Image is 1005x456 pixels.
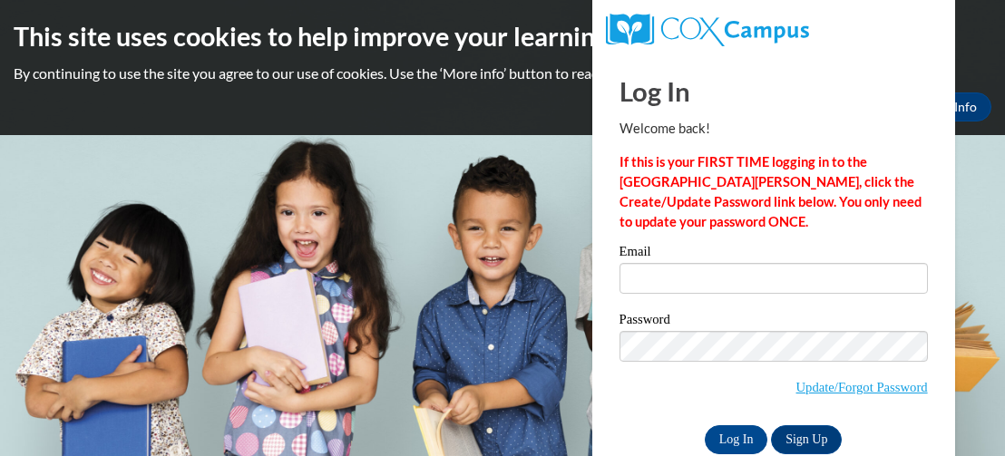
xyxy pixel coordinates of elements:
p: Welcome back! [620,119,928,139]
h1: Log In [620,73,928,110]
input: Log In [705,425,768,454]
label: Email [620,245,928,263]
p: By continuing to use the site you agree to our use of cookies. Use the ‘More info’ button to read... [14,63,991,83]
img: COX Campus [606,14,809,46]
a: Sign Up [771,425,842,454]
a: Update/Forgot Password [796,380,928,394]
label: Password [620,313,928,331]
strong: If this is your FIRST TIME logging in to the [GEOGRAPHIC_DATA][PERSON_NAME], click the Create/Upd... [620,154,922,229]
h2: This site uses cookies to help improve your learning experience. [14,18,991,54]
